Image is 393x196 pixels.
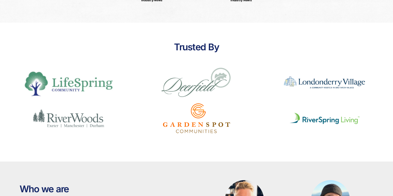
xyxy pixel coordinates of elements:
[177,1,196,5] span: Last name
[161,103,232,134] img: Logo of Garden Spot Communities
[177,52,227,56] span: How did you hear about us?
[9,41,384,53] h2: Trusted By
[20,183,192,195] h2: Who we are
[21,62,116,103] img: Logo of LifeSpring Community in Georgia
[177,26,191,31] span: Job title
